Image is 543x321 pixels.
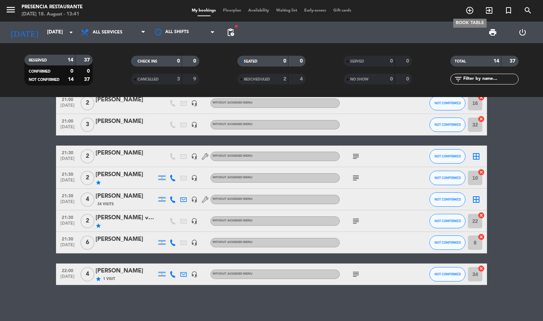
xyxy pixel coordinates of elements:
span: [DATE] [59,243,76,251]
div: BOOK TABLE [453,19,487,28]
span: NOT CONFIRMED [435,219,461,223]
span: 21:00 [59,116,76,125]
div: [DATE] 18. August - 13:41 [22,11,83,18]
i: border_all [472,152,481,161]
div: LOG OUT [508,22,538,43]
i: turned_in_not [504,6,513,15]
span: Availability [245,9,273,13]
i: headset_mic [191,218,198,224]
span: SERVED [350,60,364,63]
i: cancel [478,94,485,101]
span: 22:00 [59,266,76,274]
span: SEATED [244,60,257,63]
span: RESERVED [29,59,47,62]
span: NOT CONFIRMED [435,197,461,201]
button: NOT CONFIRMED [430,192,465,207]
span: 4 [80,192,94,207]
span: RESCHEDULED [244,78,270,81]
span: 3 [80,118,94,132]
span: Waiting list [273,9,301,13]
span: Without assigned menu [213,241,252,244]
strong: 9 [193,77,198,82]
strong: 0 [70,69,73,74]
span: NOT CONFIRMED [435,240,461,244]
strong: 37 [84,77,91,82]
strong: 0 [390,59,393,64]
span: 2 [80,214,94,228]
button: NOT CONFIRMED [430,96,465,110]
span: [DATE] [59,200,76,208]
span: CANCELLED [138,78,159,81]
strong: 0 [300,59,304,64]
i: add_circle_outline [465,6,474,15]
strong: 0 [283,59,286,64]
button: NOT CONFIRMED [430,149,465,164]
i: cancel [478,212,485,219]
span: Without assigned menu [213,219,252,222]
i: cancel [478,233,485,240]
button: NOT CONFIRMED [430,235,465,250]
button: NOT CONFIRMED [430,267,465,281]
i: star [96,180,101,185]
i: cancel [478,265,485,272]
i: cancel [478,115,485,123]
strong: 14 [493,59,499,64]
span: All services [93,30,122,35]
span: 2 [80,149,94,164]
span: Early-access [301,9,330,13]
span: 21:30 [59,148,76,156]
span: TOTAL [455,60,466,63]
i: subject [352,217,360,225]
i: border_all [472,195,481,204]
span: 2 [80,96,94,110]
span: 4 [80,267,94,281]
strong: 14 [68,58,73,63]
strong: 2 [283,77,286,82]
i: headset_mic [191,239,198,246]
span: [DATE] [59,274,76,283]
button: NOT CONFIRMED [430,118,465,132]
span: Without assigned menu [213,155,252,157]
span: 21:30 [59,234,76,243]
button: NOT CONFIRMED [430,214,465,228]
div: [PERSON_NAME] [96,235,157,244]
span: Without assigned menu [213,101,252,104]
span: [DATE] [59,156,76,165]
span: 21:30 [59,191,76,200]
button: NOT CONFIRMED [430,171,465,185]
span: [DATE] [59,125,76,133]
span: My bookings [188,9,219,13]
span: 34 Visits [97,201,114,207]
i: menu [5,4,16,15]
strong: 0 [193,59,198,64]
i: subject [352,152,360,161]
span: 21:00 [59,95,76,103]
span: [DATE] [59,103,76,111]
i: headset_mic [191,121,198,128]
i: arrow_drop_down [67,28,75,37]
strong: 0 [177,59,180,64]
i: exit_to_app [485,6,493,15]
span: pending_actions [226,28,235,37]
i: power_settings_new [518,28,527,37]
strong: 14 [68,77,74,82]
div: [PERSON_NAME] [96,95,157,105]
i: headset_mic [191,100,198,106]
span: NOT CONFIRMED [29,78,60,82]
div: [PERSON_NAME] [96,266,157,276]
span: NOT CONFIRMED [435,176,461,180]
span: Without assigned menu [213,198,252,201]
div: [PERSON_NAME] [96,117,157,126]
span: Without assigned menu [213,176,252,179]
strong: 0 [390,77,393,82]
strong: 0 [406,59,410,64]
span: CONFIRMED [29,70,51,73]
span: 2 [80,171,94,185]
div: [PERSON_NAME] [96,192,157,201]
span: NO SHOW [350,78,368,81]
i: [DATE] [5,24,43,40]
span: Floorplan [219,9,245,13]
span: NOT CONFIRMED [435,123,461,127]
i: headset_mic [191,175,198,181]
i: star [96,223,101,229]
